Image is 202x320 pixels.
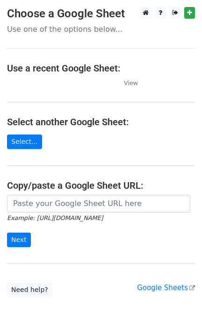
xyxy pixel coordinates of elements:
input: Next [7,233,31,247]
h4: Select another Google Sheet: [7,116,195,128]
h4: Copy/paste a Google Sheet URL: [7,180,195,191]
p: Use one of the options below... [7,24,195,34]
small: View [124,79,138,86]
a: Google Sheets [137,284,195,292]
a: Select... [7,135,42,149]
h3: Choose a Google Sheet [7,7,195,21]
input: Paste your Google Sheet URL here [7,195,190,213]
small: Example: [URL][DOMAIN_NAME] [7,214,103,221]
a: Need help? [7,283,52,297]
a: View [115,78,138,87]
h4: Use a recent Google Sheet: [7,63,195,74]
